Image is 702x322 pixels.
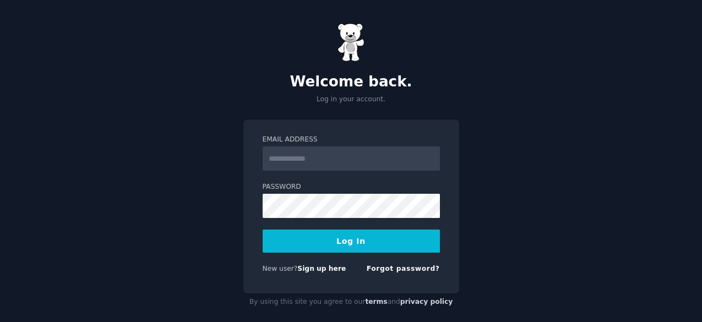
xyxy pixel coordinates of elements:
[338,23,365,62] img: Gummy Bear
[263,182,440,192] label: Password
[297,265,346,272] a: Sign up here
[365,298,387,305] a: terms
[243,73,459,91] h2: Welcome back.
[263,230,440,253] button: Log In
[400,298,453,305] a: privacy policy
[263,135,440,145] label: Email Address
[367,265,440,272] a: Forgot password?
[243,293,459,311] div: By using this site you agree to our and
[263,265,298,272] span: New user?
[243,95,459,105] p: Log in your account.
